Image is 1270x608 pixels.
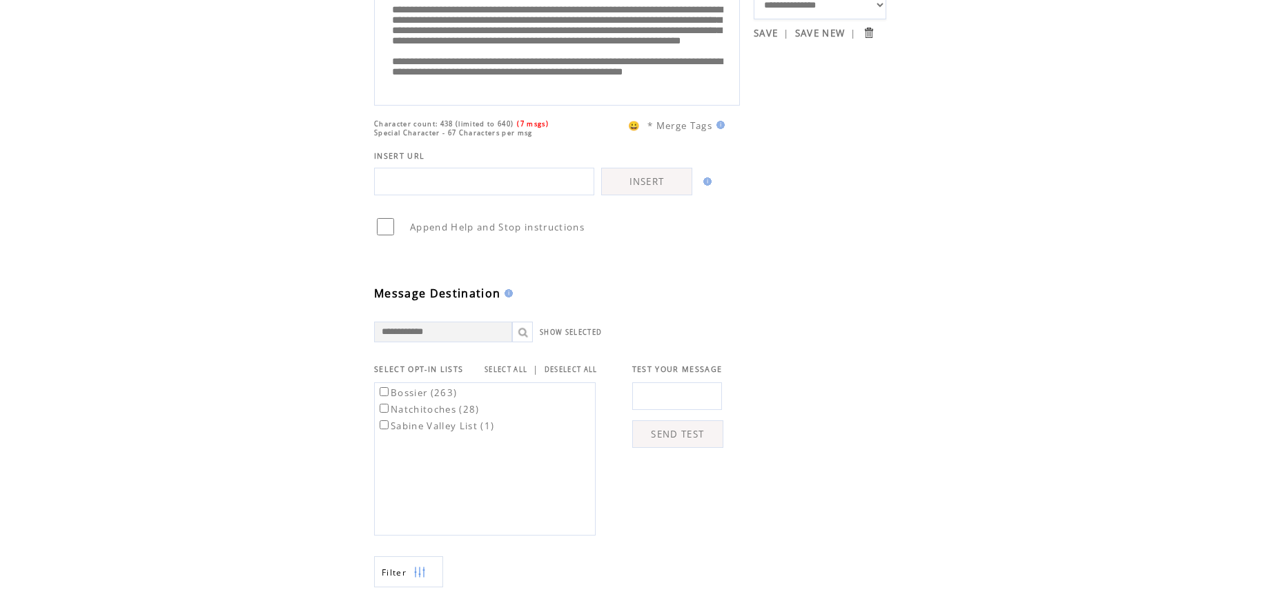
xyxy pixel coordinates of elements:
label: Natchitoches (28) [377,403,480,415]
input: Natchitoches (28) [380,404,389,413]
span: Character count: 438 (limited to 640) [374,119,514,128]
span: INSERT URL [374,151,424,161]
input: Sabine Valley List (1) [380,420,389,429]
input: Submit [862,26,875,39]
a: Filter [374,556,443,587]
span: Message Destination [374,286,500,301]
span: Show filters [382,567,407,578]
span: TEST YOUR MESSAGE [632,364,723,374]
a: INSERT [601,168,692,195]
a: SAVE NEW [795,27,846,39]
label: Sabine Valley List (1) [377,420,494,432]
label: Bossier (263) [377,386,457,399]
a: DESELECT ALL [545,365,598,374]
a: SEND TEST [632,420,723,448]
span: SELECT OPT-IN LISTS [374,364,463,374]
a: SELECT ALL [485,365,527,374]
span: | [850,27,856,39]
img: help.gif [712,121,725,129]
img: filters.png [413,557,426,588]
span: 😀 [628,119,641,132]
a: SAVE [754,27,778,39]
img: help.gif [699,177,712,186]
span: | [533,363,538,375]
span: | [783,27,789,39]
span: Special Character - 67 Characters per msg [374,128,533,137]
span: Append Help and Stop instructions [410,221,585,233]
input: Bossier (263) [380,387,389,396]
img: help.gif [500,289,513,297]
a: SHOW SELECTED [540,328,602,337]
span: (7 msgs) [517,119,549,128]
span: * Merge Tags [647,119,712,132]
